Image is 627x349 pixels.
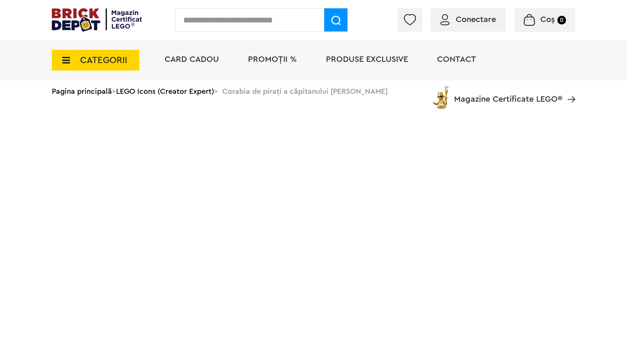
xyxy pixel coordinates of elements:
span: Conectare [456,15,496,24]
a: Produse exclusive [326,55,408,63]
a: Card Cadou [165,55,219,63]
span: CATEGORII [80,56,127,65]
a: PROMOȚII % [248,55,297,63]
a: Conectare [440,15,496,24]
span: Magazine Certificate LEGO® [454,84,562,103]
small: 0 [557,16,566,24]
span: Coș [540,15,555,24]
a: Magazine Certificate LEGO® [562,84,575,93]
a: Contact [437,55,476,63]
